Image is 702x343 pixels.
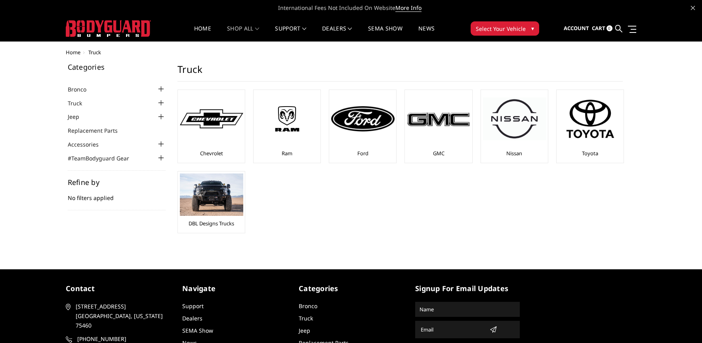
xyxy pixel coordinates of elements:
[592,25,605,32] span: Cart
[592,18,612,39] a: Cart 0
[299,314,313,322] a: Truck
[88,49,101,56] span: Truck
[189,220,234,227] a: DBL Designs Trucks
[68,154,139,162] a: #TeamBodyguard Gear
[433,150,444,157] a: GMC
[506,150,522,157] a: Nissan
[227,26,259,41] a: shop all
[68,99,92,107] a: Truck
[531,24,534,32] span: ▾
[182,314,202,322] a: Dealers
[299,283,403,294] h5: Categories
[471,21,539,36] button: Select Your Vehicle
[68,126,128,135] a: Replacement Parts
[182,327,213,334] a: SEMA Show
[299,327,310,334] a: Jeep
[68,112,89,121] a: Jeep
[68,179,166,186] h5: Refine by
[582,150,598,157] a: Toyota
[564,25,589,32] span: Account
[282,150,292,157] a: Ram
[322,26,352,41] a: Dealers
[476,25,526,33] span: Select Your Vehicle
[177,63,623,82] h1: Truck
[76,302,168,330] span: [STREET_ADDRESS] [GEOGRAPHIC_DATA], [US_STATE] 75460
[564,18,589,39] a: Account
[66,49,80,56] a: Home
[275,26,306,41] a: Support
[182,283,287,294] h5: Navigate
[66,283,170,294] h5: contact
[68,85,96,93] a: Bronco
[68,63,166,71] h5: Categories
[418,26,435,41] a: News
[182,302,204,310] a: Support
[299,302,317,310] a: Bronco
[68,140,109,149] a: Accessories
[357,150,368,157] a: Ford
[194,26,211,41] a: Home
[418,323,486,336] input: Email
[68,179,166,210] div: No filters applied
[200,150,223,157] a: Chevrolet
[368,26,403,41] a: SEMA Show
[395,4,422,12] a: More Info
[66,20,151,37] img: BODYGUARD BUMPERS
[415,283,520,294] h5: signup for email updates
[416,303,519,316] input: Name
[607,25,612,31] span: 0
